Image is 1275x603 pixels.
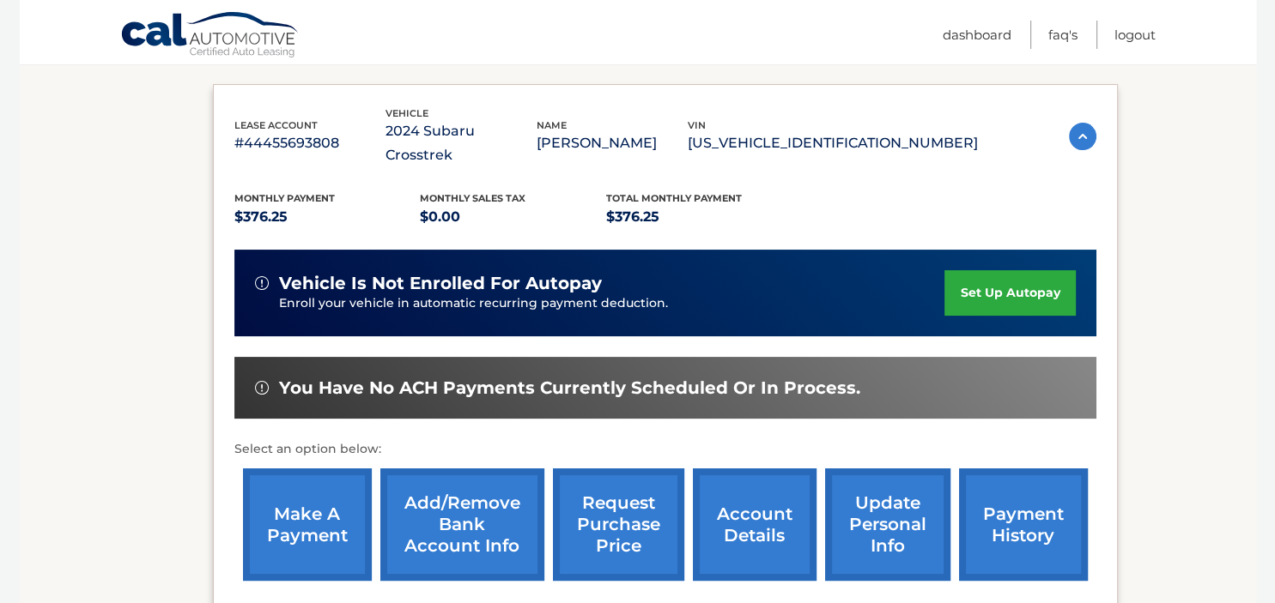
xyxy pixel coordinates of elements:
[386,119,537,167] p: 2024 Subaru Crosstrek
[537,131,688,155] p: [PERSON_NAME]
[944,270,1075,316] a: set up autopay
[420,205,606,229] p: $0.00
[553,468,684,581] a: request purchase price
[606,205,792,229] p: $376.25
[279,377,860,399] span: You have no ACH payments currently scheduled or in process.
[688,131,978,155] p: [US_VEHICLE_IDENTIFICATION_NUMBER]
[959,468,1088,581] a: payment history
[943,21,1011,49] a: Dashboard
[386,107,428,119] span: vehicle
[255,381,269,395] img: alert-white.svg
[537,119,567,131] span: name
[234,205,421,229] p: $376.25
[825,468,950,581] a: update personal info
[380,468,544,581] a: Add/Remove bank account info
[420,192,525,204] span: Monthly sales Tax
[1048,21,1078,49] a: FAQ's
[606,192,742,204] span: Total Monthly Payment
[1069,123,1096,150] img: accordion-active.svg
[693,468,817,581] a: account details
[243,468,372,581] a: make a payment
[234,119,318,131] span: lease account
[279,273,602,294] span: vehicle is not enrolled for autopay
[234,131,386,155] p: #44455693808
[279,294,945,313] p: Enroll your vehicle in automatic recurring payment deduction.
[688,119,706,131] span: vin
[120,11,301,61] a: Cal Automotive
[234,439,1096,460] p: Select an option below:
[234,192,335,204] span: Monthly Payment
[255,276,269,290] img: alert-white.svg
[1114,21,1156,49] a: Logout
